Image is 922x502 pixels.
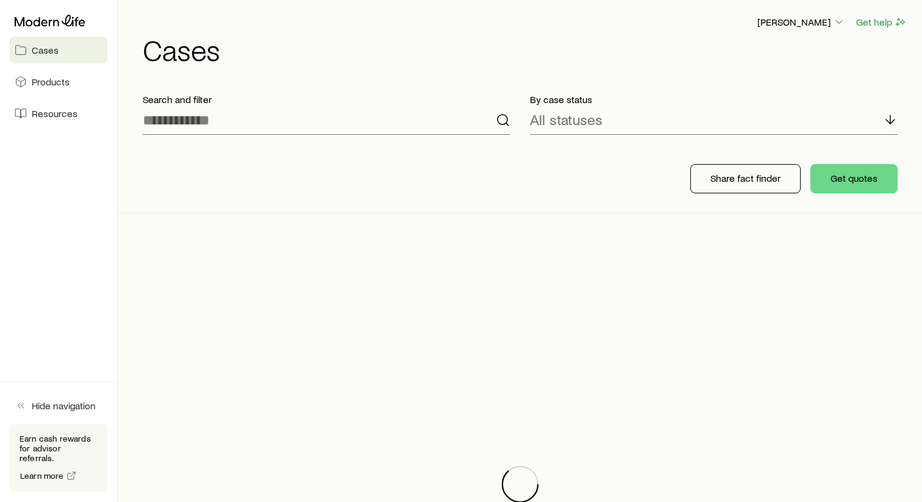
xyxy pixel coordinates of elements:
button: [PERSON_NAME] [757,15,846,30]
a: Resources [10,100,107,127]
span: Hide navigation [32,400,96,412]
p: Search and filter [143,93,510,106]
button: Share fact finder [690,164,801,193]
button: Get quotes [810,164,898,193]
button: Hide navigation [10,392,107,419]
p: [PERSON_NAME] [757,16,845,28]
span: Resources [32,107,77,120]
div: Earn cash rewards for advisor referrals.Learn more [10,424,107,492]
span: Cases [32,44,59,56]
p: By case status [530,93,898,106]
p: All statuses [530,111,602,128]
p: Share fact finder [710,172,781,184]
span: Learn more [20,472,64,480]
h1: Cases [143,35,907,64]
a: Cases [10,37,107,63]
span: Products [32,76,70,88]
button: Get help [856,15,907,29]
a: Products [10,68,107,95]
p: Earn cash rewards for advisor referrals. [20,434,98,463]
